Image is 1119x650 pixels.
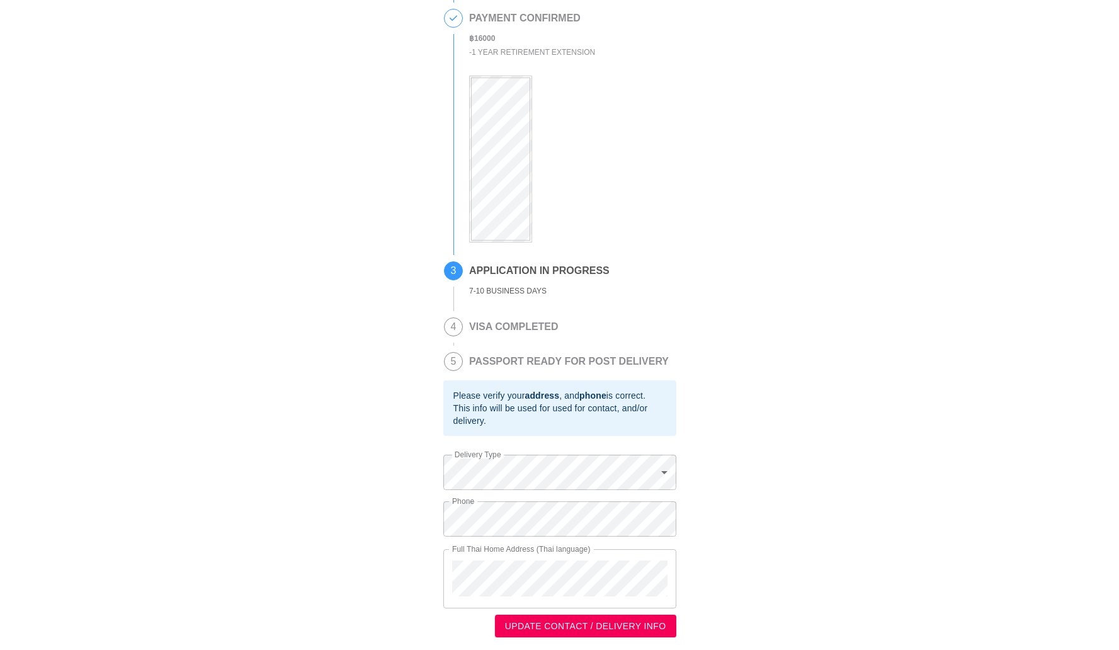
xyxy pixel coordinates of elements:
[469,284,610,299] div: 7-10 BUSINESS DAYS
[469,45,595,60] div: - 1 Year Retirement Extension
[469,34,495,43] b: ฿ 16000
[469,13,595,24] h2: PAYMENT CONFIRMED
[469,265,610,277] h2: APPLICATION IN PROGRESS
[445,353,462,370] span: 5
[453,389,666,402] div: Please verify your , and is correct.
[525,391,559,401] b: address
[505,619,666,634] span: UPDATE CONTACT / DELIVERY INFO
[469,356,669,367] h2: PASSPORT READY FOR POST DELIVERY
[453,402,666,427] div: This info will be used for used for contact, and/or delivery.
[445,318,462,336] span: 4
[495,615,676,638] button: UPDATE CONTACT / DELIVERY INFO
[579,391,606,401] b: phone
[445,262,462,280] span: 3
[445,9,462,27] span: 2
[469,321,559,333] h2: VISA COMPLETED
